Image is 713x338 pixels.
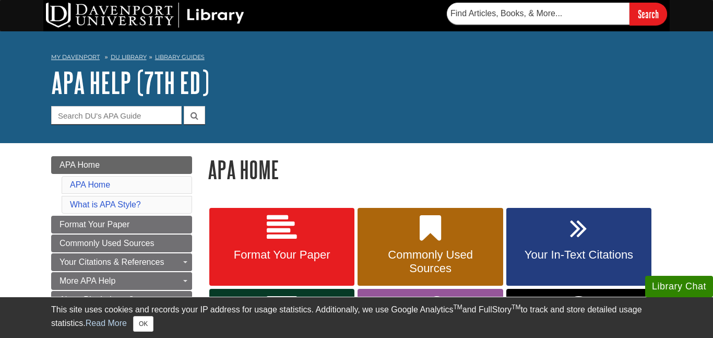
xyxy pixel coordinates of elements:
[51,53,100,62] a: My Davenport
[51,235,192,252] a: Commonly Used Sources
[133,316,153,332] button: Close
[645,276,713,297] button: Library Chat
[111,53,147,61] a: DU Library
[70,200,141,209] a: What is APA Style?
[51,272,192,290] a: More APA Help
[51,50,662,67] nav: breadcrumb
[60,258,164,266] span: Your Citations & References
[209,208,354,286] a: Format Your Paper
[51,156,192,174] a: APA Home
[358,208,503,286] a: Commonly Used Sources
[51,304,662,332] div: This site uses cookies and records your IP address for usage statistics. Additionally, we use Goo...
[208,156,662,183] h1: APA Home
[60,295,123,304] span: About Plagiarism
[629,3,667,25] input: Search
[51,66,209,99] a: APA Help (7th Ed)
[217,248,347,262] span: Format Your Paper
[51,253,192,271] a: Your Citations & References
[447,3,629,25] input: Find Articles, Books, & More...
[70,180,110,189] a: APA Home
[46,3,244,28] img: DU Library
[514,248,644,262] span: Your In-Text Citations
[365,248,495,275] span: Commonly Used Sources
[60,239,154,248] span: Commonly Used Sources
[86,319,127,328] a: Read More
[453,304,462,311] sup: TM
[506,208,651,286] a: Your In-Text Citations
[512,304,520,311] sup: TM
[51,291,192,309] a: About Plagiarism
[60,276,115,285] span: More APA Help
[60,220,129,229] span: Format Your Paper
[51,216,192,234] a: Format Your Paper
[51,106,182,124] input: Search DU's APA Guide
[155,53,205,61] a: Library Guides
[447,3,667,25] form: Searches DU Library's articles, books, and more
[60,160,100,169] span: APA Home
